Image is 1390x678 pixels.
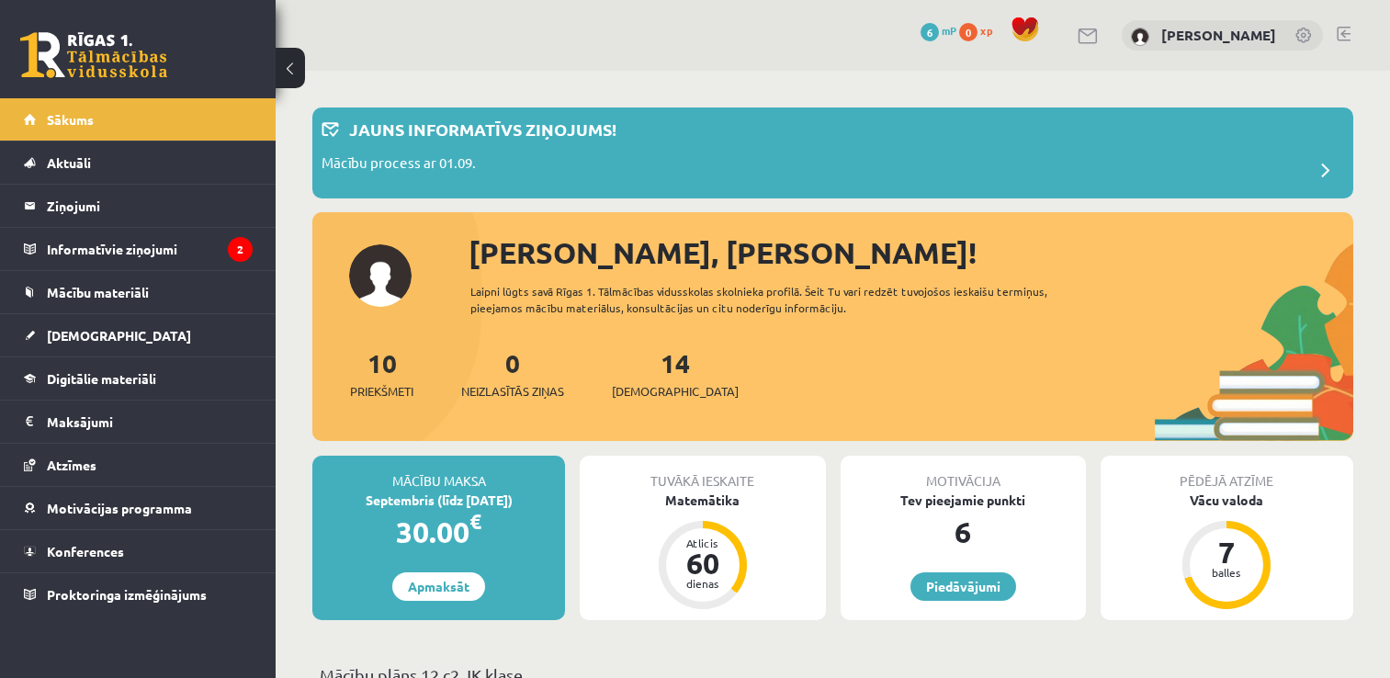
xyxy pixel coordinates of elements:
[1199,567,1254,578] div: balles
[580,456,825,491] div: Tuvākā ieskaite
[228,237,253,262] i: 2
[24,185,253,227] a: Ziņojumi
[675,548,730,578] div: 60
[47,401,253,443] legend: Maksājumi
[47,228,253,270] legend: Informatīvie ziņojumi
[921,23,956,38] a: 6 mP
[1161,26,1276,44] a: [PERSON_NAME]
[841,510,1086,554] div: 6
[392,572,485,601] a: Apmaksāt
[24,530,253,572] a: Konferences
[24,98,253,141] a: Sākums
[20,32,167,78] a: Rīgas 1. Tālmācības vidusskola
[24,444,253,486] a: Atzīmes
[47,500,192,516] span: Motivācijas programma
[980,23,992,38] span: xp
[47,284,149,300] span: Mācību materiāli
[47,154,91,171] span: Aktuāli
[47,370,156,387] span: Digitālie materiāli
[675,578,730,589] div: dienas
[312,491,565,510] div: Septembris (līdz [DATE])
[47,543,124,559] span: Konferences
[24,314,253,356] a: [DEMOGRAPHIC_DATA]
[1101,456,1353,491] div: Pēdējā atzīme
[841,456,1086,491] div: Motivācija
[675,537,730,548] div: Atlicis
[350,346,413,401] a: 10Priekšmeti
[24,228,253,270] a: Informatīvie ziņojumi2
[470,283,1095,316] div: Laipni lūgts savā Rīgas 1. Tālmācības vidusskolas skolnieka profilā. Šeit Tu vari redzēt tuvojošo...
[910,572,1016,601] a: Piedāvājumi
[312,510,565,554] div: 30.00
[24,357,253,400] a: Digitālie materiāli
[461,346,564,401] a: 0Neizlasītās ziņas
[469,508,481,535] span: €
[959,23,978,41] span: 0
[921,23,939,41] span: 6
[1199,537,1254,567] div: 7
[47,185,253,227] legend: Ziņojumi
[1101,491,1353,510] div: Vācu valoda
[24,401,253,443] a: Maksājumi
[612,346,739,401] a: 14[DEMOGRAPHIC_DATA]
[461,382,564,401] span: Neizlasītās ziņas
[24,141,253,184] a: Aktuāli
[47,586,207,603] span: Proktoringa izmēģinājums
[469,231,1353,275] div: [PERSON_NAME], [PERSON_NAME]!
[942,23,956,38] span: mP
[580,491,825,510] div: Matemātika
[1131,28,1149,46] img: Elizabete Miķēna
[24,487,253,529] a: Motivācijas programma
[1101,491,1353,612] a: Vācu valoda 7 balles
[24,271,253,313] a: Mācību materiāli
[841,491,1086,510] div: Tev pieejamie punkti
[24,573,253,616] a: Proktoringa izmēģinājums
[580,491,825,612] a: Matemātika Atlicis 60 dienas
[47,111,94,128] span: Sākums
[350,382,413,401] span: Priekšmeti
[322,117,1344,189] a: Jauns informatīvs ziņojums! Mācību process ar 01.09.
[47,457,96,473] span: Atzīmes
[322,153,476,178] p: Mācību process ar 01.09.
[959,23,1001,38] a: 0 xp
[47,327,191,344] span: [DEMOGRAPHIC_DATA]
[349,117,616,141] p: Jauns informatīvs ziņojums!
[612,382,739,401] span: [DEMOGRAPHIC_DATA]
[312,456,565,491] div: Mācību maksa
